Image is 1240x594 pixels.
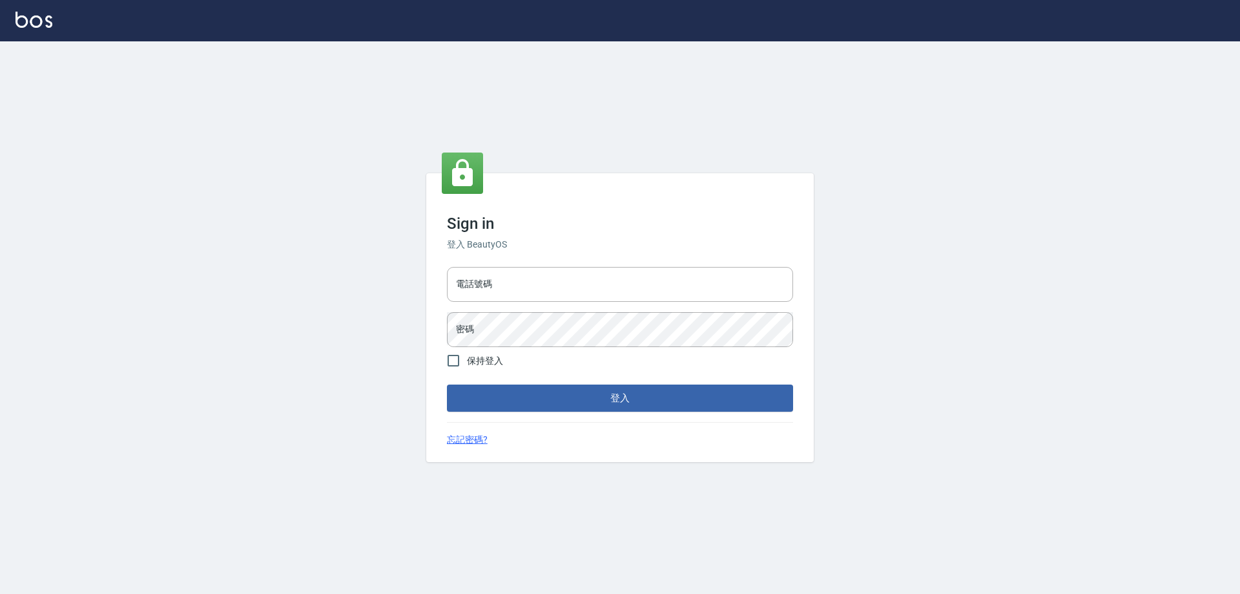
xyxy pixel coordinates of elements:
h6: 登入 BeautyOS [447,238,793,251]
button: 登入 [447,385,793,412]
a: 忘記密碼? [447,433,488,447]
h3: Sign in [447,215,793,233]
span: 保持登入 [467,354,503,368]
img: Logo [15,12,52,28]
